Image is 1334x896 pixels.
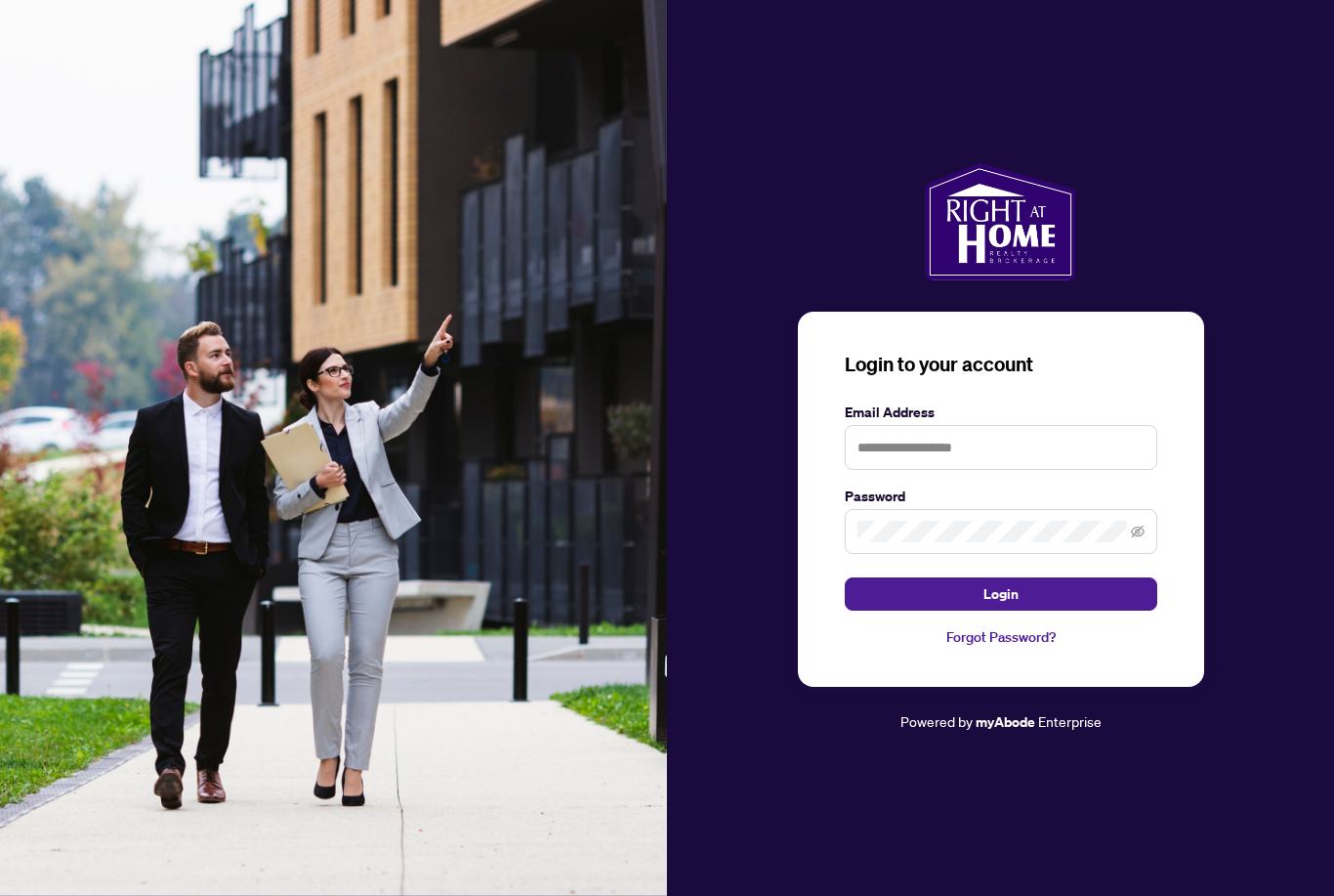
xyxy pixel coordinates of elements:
[845,351,1157,378] h3: Login to your account
[983,578,1019,610] span: Login
[845,402,1157,423] label: Email Address
[845,626,1157,648] a: Forgot Password?
[925,163,1076,280] img: ma-logo
[1038,712,1102,730] span: Enterprise
[845,577,1157,611] button: Login
[976,711,1035,733] a: myAbode
[1131,525,1145,538] span: eye-invisible
[845,486,1157,507] label: Password
[900,712,973,730] span: Powered by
